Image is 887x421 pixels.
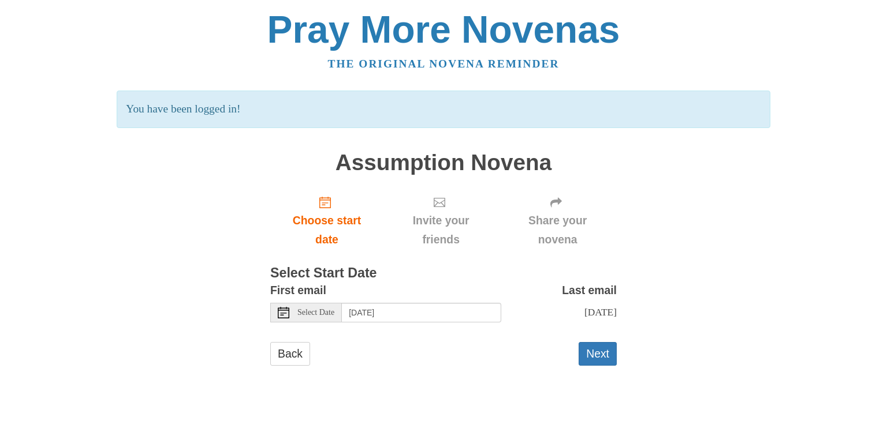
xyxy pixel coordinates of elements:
[395,211,487,249] span: Invite your friends
[328,58,560,70] a: The original novena reminder
[584,306,617,318] span: [DATE]
[562,281,617,300] label: Last email
[579,342,617,366] button: Next
[498,186,617,255] div: Click "Next" to confirm your start date first.
[270,186,383,255] a: Choose start date
[270,266,617,281] h3: Select Start Date
[117,91,770,128] p: You have been logged in!
[383,186,498,255] div: Click "Next" to confirm your start date first.
[270,342,310,366] a: Back
[282,211,372,249] span: Choose start date
[270,151,617,175] h1: Assumption Novena
[267,8,620,51] a: Pray More Novenas
[510,211,605,249] span: Share your novena
[297,309,334,317] span: Select Date
[270,281,326,300] label: First email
